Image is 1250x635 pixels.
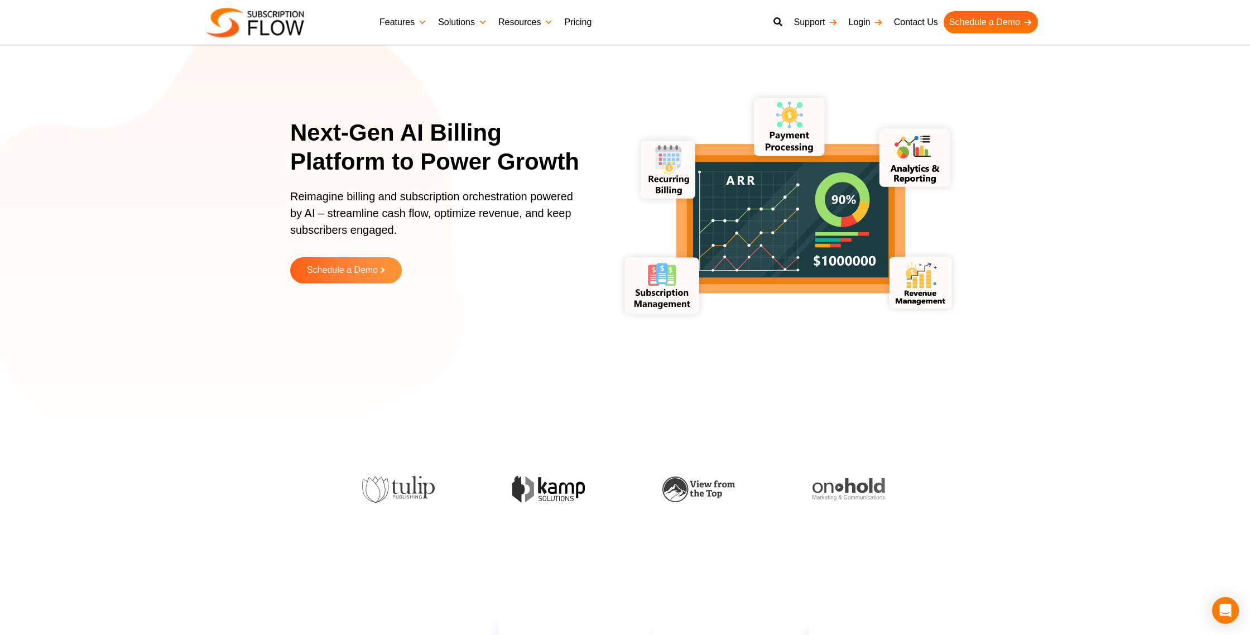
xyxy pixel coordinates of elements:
a: Support [788,11,843,33]
a: Schedule a Demo [290,257,402,283]
a: Schedule a Demo [944,11,1038,33]
h1: Next-Gen AI Billing Platform to Power Growth [290,118,594,177]
a: Features [374,11,432,33]
p: Reimagine billing and subscription orchestration powered by AI – streamline cash flow, optimize r... [290,188,580,249]
a: Contact Us [888,11,944,33]
img: kamp-solution [510,476,583,502]
a: Login [843,11,888,33]
a: Pricing [559,11,597,33]
img: tulip-publishing [360,476,432,503]
div: Open Intercom Messenger [1212,597,1239,624]
img: Subscriptionflow [206,8,304,37]
a: Solutions [432,11,493,33]
span: Schedule a Demo [307,266,378,275]
img: onhold-marketing [810,478,882,501]
a: Resources [493,11,559,33]
img: view-from-the-top [660,477,733,503]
